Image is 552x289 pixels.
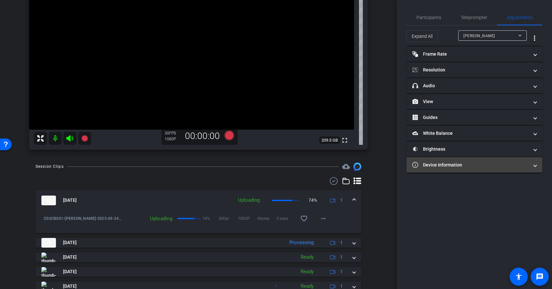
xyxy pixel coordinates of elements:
span: [PERSON_NAME] [463,34,495,38]
span: 209.5 GB [319,136,340,144]
span: 1080P [238,215,257,222]
div: Uploading [123,215,176,222]
mat-icon: favorite_border [300,215,308,222]
mat-expansion-panel-header: thumb-nail[DATE]Ready1 [36,267,361,277]
div: 00:00:00 [181,131,224,142]
span: 30fps [219,215,238,222]
mat-expansion-panel-header: thumb-nail[DATE]Ready1 [36,252,361,262]
img: thumb-nail [41,252,56,262]
span: [DATE] [63,197,77,204]
span: 1 [340,268,343,275]
mat-panel-title: Device Information [412,162,529,168]
div: 1080P [165,136,181,142]
div: Session Clips [36,163,64,170]
img: thumb-nail [41,267,56,277]
mat-panel-title: Frame Rate [412,51,529,58]
mat-panel-title: Audio [412,82,529,89]
span: Adjustments [507,15,533,20]
div: 30 [165,131,181,136]
mat-icon: fullscreen [341,136,349,144]
img: Session clips [353,163,361,170]
span: [DATE] [63,254,77,261]
mat-panel-title: Guides [412,114,529,121]
button: Expand All [406,30,438,42]
mat-icon: message [536,273,544,281]
div: Ready [298,253,317,261]
mat-panel-title: White Balance [412,130,529,137]
mat-panel-title: Resolution [412,67,529,73]
span: [DATE] [63,239,77,246]
span: [DATE] [63,268,77,275]
span: Teleprompter [461,15,487,20]
div: Processing [286,239,317,246]
button: More Options for Adjustments Panel [527,30,542,46]
span: Expand All [412,30,433,42]
mat-icon: cloud_upload [342,163,350,170]
span: Participants [417,15,441,20]
span: 0bytes [257,215,277,222]
mat-expansion-panel-header: Guides [406,110,542,125]
img: thumb-nail [41,196,56,205]
span: 0 secs [277,215,296,222]
mat-expansion-panel-header: Audio [406,78,542,93]
mat-expansion-panel-header: White Balance [406,125,542,141]
span: ▲ [274,283,278,288]
div: Ready [298,268,317,275]
span: FPS [169,131,176,135]
mat-panel-title: View [412,98,529,105]
div: Uploading [235,197,263,204]
mat-expansion-panel-header: Resolution [406,62,542,78]
mat-expansion-panel-header: Device Information [406,157,542,173]
mat-icon: more_vert [531,34,538,42]
p: 74% [308,197,317,204]
mat-expansion-panel-header: View [406,94,542,109]
mat-expansion-panel-header: Brightness [406,141,542,157]
span: 1 [340,254,343,261]
span: 1 [340,239,343,246]
mat-panel-title: Brightness [412,146,529,153]
span: 1 [340,197,343,204]
div: thumb-nail[DATE]Uploading74%1 [36,211,361,233]
img: thumb-nail [41,238,56,248]
mat-expansion-panel-header: thumb-nail[DATE]Processing1 [36,238,361,248]
mat-icon: more_horiz [319,215,327,222]
span: 25UCB001-[PERSON_NAME]-2025-09-24-14-12-11-514-0 [44,215,123,222]
mat-expansion-panel-header: thumb-nail[DATE]Uploading74%1 [36,190,361,211]
mat-expansion-panel-header: Frame Rate [406,46,542,62]
p: 74% [202,215,210,222]
span: Destinations for your clips [342,163,350,170]
mat-icon: accessibility [515,273,523,281]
